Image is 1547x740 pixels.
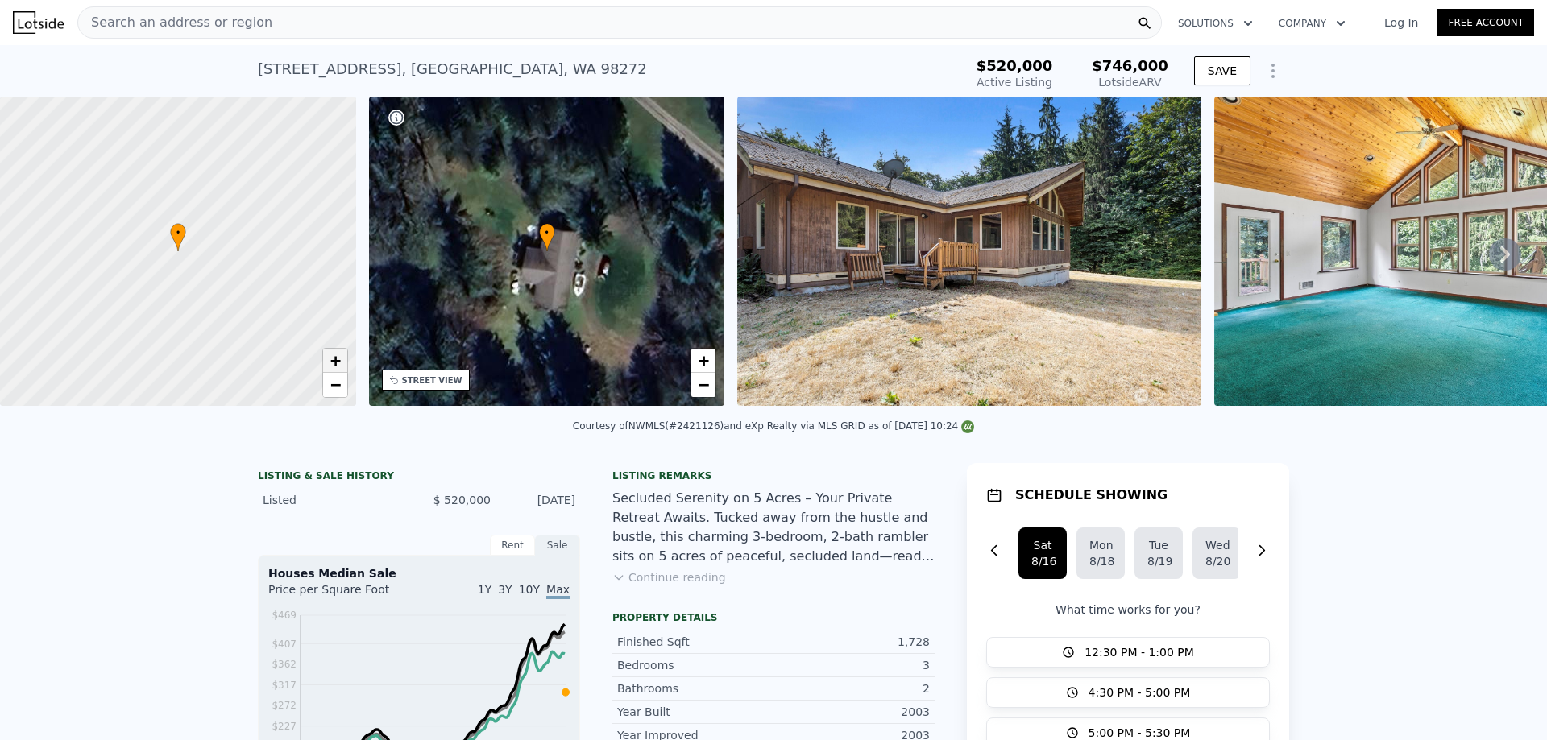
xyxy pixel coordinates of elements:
[1031,537,1054,553] div: Sat
[330,374,340,395] span: −
[617,704,773,720] div: Year Built
[490,535,535,556] div: Rent
[539,223,555,251] div: •
[737,97,1201,406] img: Sale: 167475679 Parcel: 103937091
[1031,553,1054,569] div: 8/16
[402,374,462,387] div: STREET VIEW
[1266,9,1358,38] button: Company
[1437,9,1534,36] a: Free Account
[1018,527,1067,579] button: Sat8/16
[258,58,647,81] div: [STREET_ADDRESS] , [GEOGRAPHIC_DATA] , WA 98272
[986,602,1270,618] p: What time works for you?
[573,420,974,432] div: Courtesy of NWMLS (#2421126) and eXp Realty via MLS GRID as of [DATE] 10:24
[1092,74,1168,90] div: Lotside ARV
[1192,527,1241,579] button: Wed8/20
[263,492,406,508] div: Listed
[612,489,935,566] div: Secluded Serenity on 5 Acres – Your Private Retreat Awaits. Tucked away from the hustle and bustl...
[170,225,186,240] span: •
[773,634,930,650] div: 1,728
[773,657,930,673] div: 3
[323,349,347,373] a: Zoom in
[78,13,272,32] span: Search an address or region
[268,581,419,607] div: Price per Square Foot
[961,420,974,433] img: NWMLS Logo
[478,583,491,596] span: 1Y
[1134,527,1183,579] button: Tue8/19
[977,76,1052,89] span: Active Listing
[1194,56,1250,85] button: SAVE
[504,492,575,508] div: [DATE]
[612,469,935,482] div: Listing remarks
[986,677,1270,708] button: 4:30 PM - 5:00 PM
[773,704,930,720] div: 2003
[535,535,580,556] div: Sale
[330,350,340,370] span: +
[1085,644,1194,660] span: 12:30 PM - 1:00 PM
[691,349,715,373] a: Zoom in
[272,659,297,670] tspan: $362
[272,610,297,621] tspan: $469
[539,225,555,240] span: •
[1257,55,1289,87] button: Show Options
[699,374,709,395] span: −
[617,680,773,697] div: Bathrooms
[1205,537,1228,553] div: Wed
[1015,486,1168,505] h1: SCHEDULE SHOWING
[272,639,297,650] tspan: $407
[519,583,540,596] span: 10Y
[433,494,491,506] span: $ 520,000
[1092,57,1168,74] span: $746,000
[977,57,1053,74] span: $520,000
[617,657,773,673] div: Bedrooms
[1076,527,1125,579] button: Mon8/18
[323,373,347,397] a: Zoom out
[986,637,1270,668] button: 12:30 PM - 1:00 PM
[1089,684,1191,701] span: 4:30 PM - 5:00 PM
[1089,553,1112,569] div: 8/18
[699,350,709,370] span: +
[268,565,570,581] div: Houses Median Sale
[546,583,570,599] span: Max
[691,373,715,397] a: Zoom out
[1147,553,1170,569] div: 8/19
[1089,537,1112,553] div: Mon
[272,721,297,732] tspan: $227
[272,680,297,691] tspan: $317
[13,11,64,34] img: Lotside
[773,680,930,697] div: 2
[498,583,512,596] span: 3Y
[617,634,773,650] div: Finished Sqft
[612,611,935,624] div: Property details
[1147,537,1170,553] div: Tue
[612,569,726,585] button: Continue reading
[1165,9,1266,38] button: Solutions
[170,223,186,251] div: •
[1365,14,1437,31] a: Log In
[1205,553,1228,569] div: 8/20
[258,469,580,486] div: LISTING & SALE HISTORY
[272,700,297,711] tspan: $272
